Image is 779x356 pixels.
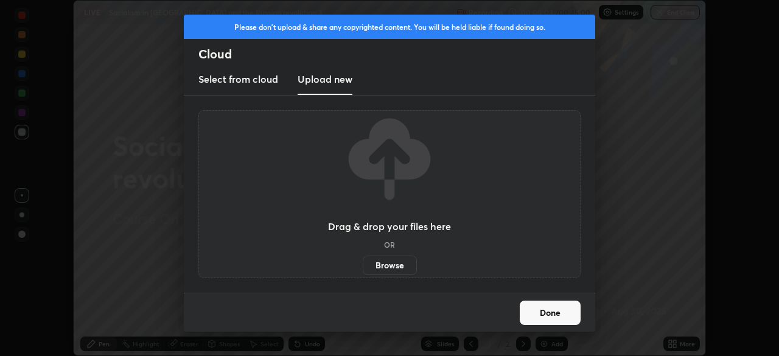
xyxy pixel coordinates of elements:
div: Please don't upload & share any copyrighted content. You will be held liable if found doing so. [184,15,595,39]
h3: Drag & drop your files here [328,222,451,231]
h5: OR [384,241,395,248]
h2: Cloud [198,46,595,62]
h3: Upload new [298,72,352,86]
h3: Select from cloud [198,72,278,86]
button: Done [520,301,581,325]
